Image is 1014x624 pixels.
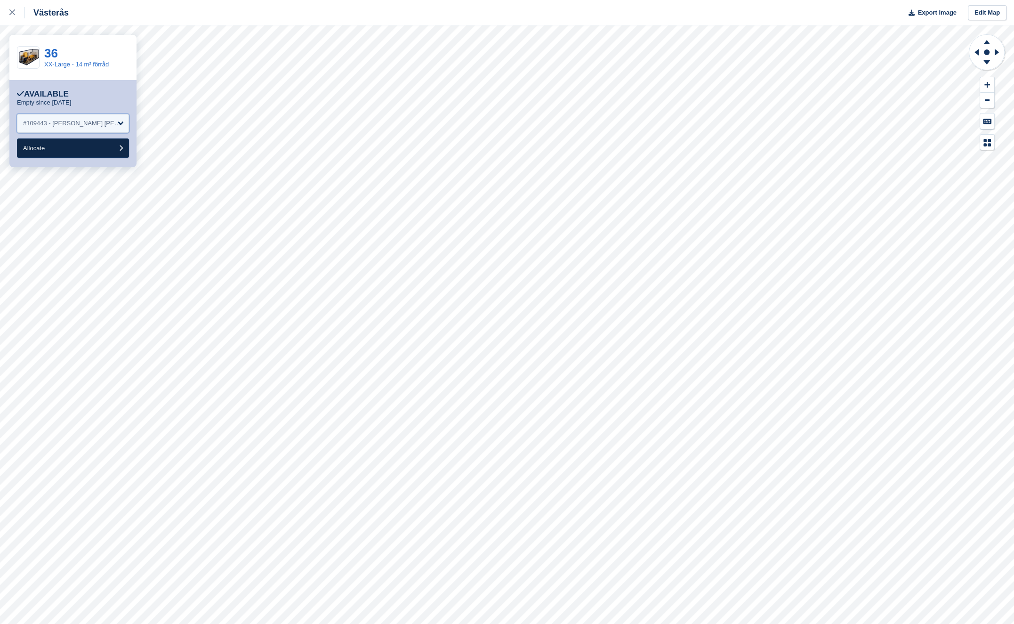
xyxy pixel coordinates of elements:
span: Allocate [23,145,45,152]
a: Edit Map [968,5,1006,21]
a: XX-Large - 14 m² förråd [44,61,109,68]
div: Available [17,89,69,99]
img: _prc-large_final%20(2).png [17,49,39,65]
div: #109443 - [PERSON_NAME] [PERSON_NAME] [23,119,123,128]
button: Zoom In [980,77,994,93]
div: Västerås [25,7,69,18]
p: Empty since [DATE] [17,99,71,106]
button: Export Image [903,5,957,21]
button: Allocate [17,138,129,158]
button: Map Legend [980,135,994,150]
button: Keyboard Shortcuts [980,113,994,129]
a: 36 [44,46,58,60]
button: Zoom Out [980,93,994,108]
span: Export Image [917,8,956,17]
